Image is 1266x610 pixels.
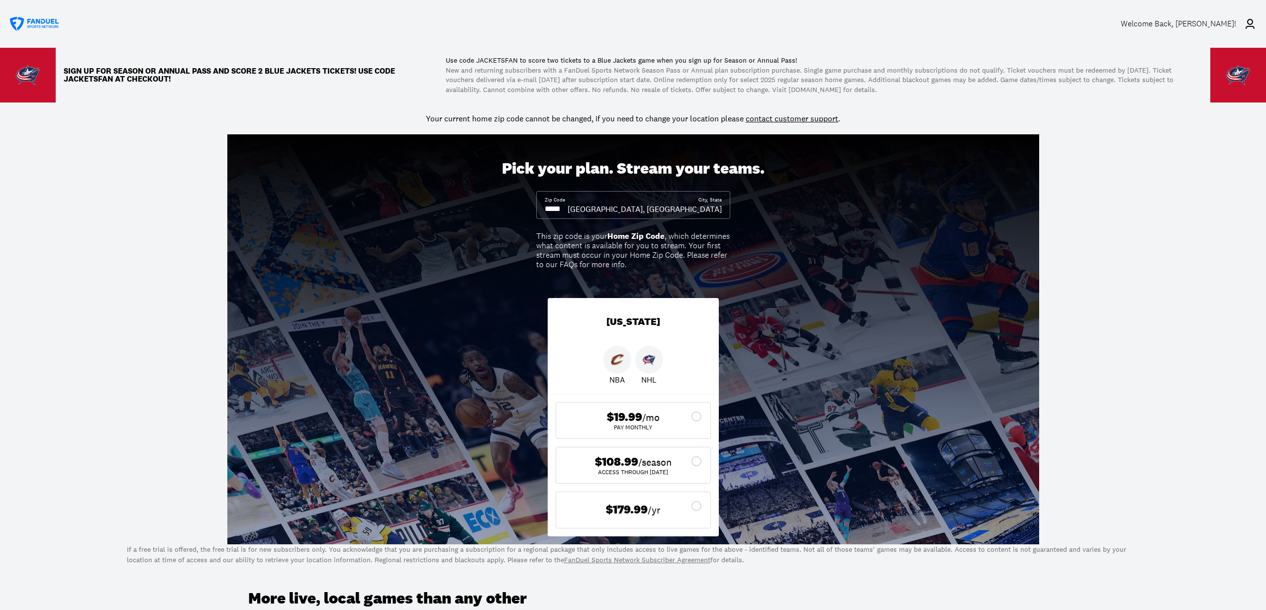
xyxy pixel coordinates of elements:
[607,410,642,424] span: $19.99
[446,66,1194,95] p: New and returning subscribers with a FanDuel Sports Network Season Pass or Annual plan subscripti...
[698,197,722,203] div: City, State
[568,203,722,214] div: [GEOGRAPHIC_DATA], [GEOGRAPHIC_DATA]
[1121,10,1256,38] a: Welcome Back, [PERSON_NAME]!
[502,159,765,178] div: Pick your plan. Stream your teams.
[564,555,710,564] a: FanDuel Sports Network Subscriber Agreement
[642,410,660,424] span: /mo
[1226,63,1250,87] img: Team Logo
[595,455,638,469] span: $108.99
[64,67,438,83] p: Sign up for Season or Annual Pass and score 2 Blue Jackets TICKETS! Use code JACKETSFAN at checkout!
[564,469,702,475] div: ACCESS THROUGH [DATE]
[638,455,672,469] span: /season
[536,231,730,270] div: This zip code is your , which determines what content is available for you to stream. Your first ...
[607,231,665,241] b: Home Zip Code
[446,56,1194,66] p: Use code JACKETSFAN to score two tickets to a Blue Jackets game when you sign up for Season or An...
[16,63,40,87] img: Team Logo
[426,112,840,124] div: Your current home zip code cannot be changed, if you need to change your location please .
[648,503,661,517] span: /yr
[643,353,656,366] img: Blue Jackets
[746,113,838,123] a: contact customer support
[564,424,702,430] div: Pay Monthly
[606,503,648,517] span: $179.99
[611,353,624,366] img: Cavaliers
[545,197,565,203] div: Zip Code
[641,374,657,386] p: NHL
[548,298,719,346] div: [US_STATE]
[127,544,1140,565] p: If a free trial is offered, the free trial is for new subscribers only. You acknowledge that you ...
[1121,19,1236,28] div: Welcome Back , [PERSON_NAME]!
[609,374,625,386] p: NBA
